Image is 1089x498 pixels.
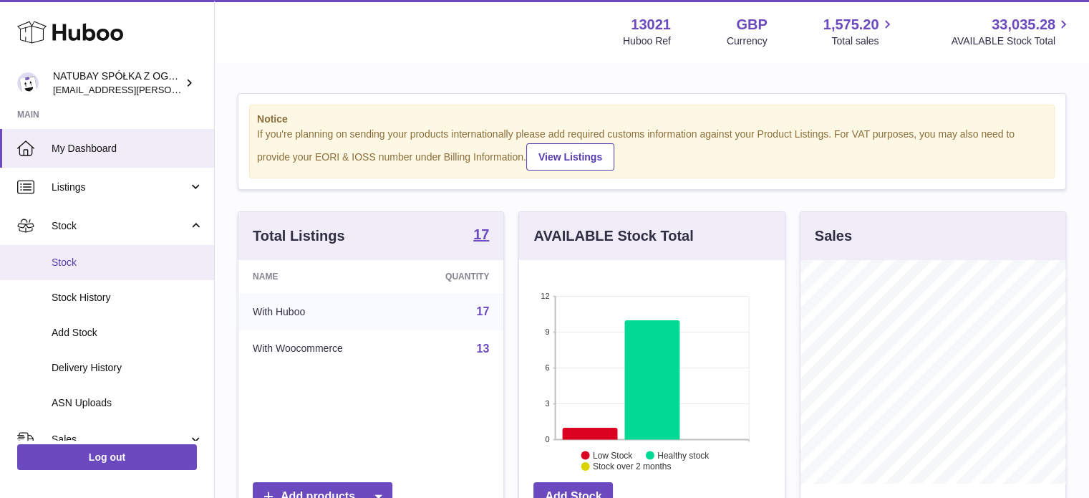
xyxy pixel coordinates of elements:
[473,227,489,244] a: 17
[52,396,203,410] span: ASN Uploads
[52,361,203,375] span: Delivery History
[657,450,710,460] text: Healthy stock
[546,327,550,336] text: 9
[815,226,852,246] h3: Sales
[546,435,550,444] text: 0
[951,15,1072,48] a: 33,035.28 AVAILABLE Stock Total
[52,181,188,194] span: Listings
[238,260,403,293] th: Name
[736,15,767,34] strong: GBP
[403,260,504,293] th: Quantity
[253,226,345,246] h3: Total Listings
[593,461,671,471] text: Stock over 2 months
[238,330,403,368] td: With Woocommerce
[257,128,1047,171] div: If you're planning on sending your products internationally please add required customs informati...
[951,34,1072,48] span: AVAILABLE Stock Total
[17,444,197,470] a: Log out
[631,15,671,34] strong: 13021
[831,34,895,48] span: Total sales
[823,15,896,48] a: 1,575.20 Total sales
[52,291,203,305] span: Stock History
[52,142,203,155] span: My Dashboard
[52,219,188,233] span: Stock
[546,363,550,372] text: 6
[823,15,879,34] span: 1,575.20
[477,343,490,355] a: 13
[53,84,287,95] span: [EMAIL_ADDRESS][PERSON_NAME][DOMAIN_NAME]
[52,256,203,269] span: Stock
[593,450,633,460] text: Low Stock
[477,305,490,317] a: 17
[727,34,768,48] div: Currency
[623,34,671,48] div: Huboo Ref
[992,15,1055,34] span: 33,035.28
[533,226,693,246] h3: AVAILABLE Stock Total
[546,399,550,408] text: 3
[473,227,489,241] strong: 17
[257,112,1047,126] strong: Notice
[541,292,550,300] text: 12
[52,326,203,340] span: Add Stock
[52,433,188,446] span: Sales
[17,72,39,94] img: kacper.antkowski@natubay.pl
[526,143,614,171] a: View Listings
[53,70,182,97] div: NATUBAY SPÓŁKA Z OGRANICZONĄ ODPOWIEDZIALNOŚCIĄ
[238,293,403,330] td: With Huboo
